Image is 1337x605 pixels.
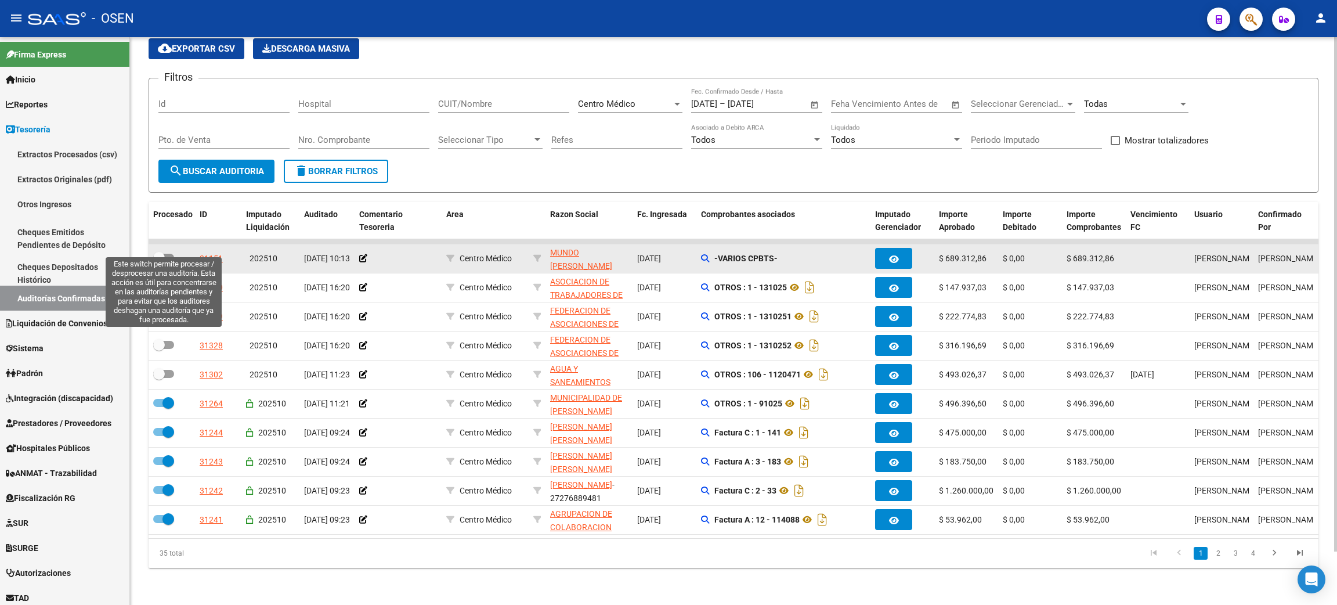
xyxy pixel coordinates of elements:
[637,370,661,379] span: [DATE]
[1194,428,1256,437] span: [PERSON_NAME]
[714,254,778,263] strong: -VARIOS CPBTS-
[304,312,350,321] span: [DATE] 16:20
[831,135,855,145] span: Todos
[1003,399,1025,408] span: $ 0,00
[1211,547,1225,560] a: 2
[550,275,628,300] div: - 30545879375
[637,515,661,524] span: [DATE]
[550,391,628,416] div: - 30999001552
[1192,543,1209,563] li: page 1
[1003,341,1025,350] span: $ 0,00
[1067,399,1114,408] span: $ 496.396,60
[304,254,350,263] span: [DATE] 10:13
[808,98,822,111] button: Open calendar
[714,312,792,321] strong: OTROS : 1 - 1310251
[250,341,277,350] span: 202510
[1067,341,1114,350] span: $ 316.196,69
[1263,547,1285,560] a: go to next page
[1194,254,1256,263] span: [PERSON_NAME]
[545,202,633,240] datatable-header-cell: Razon Social
[1194,370,1256,379] span: [PERSON_NAME]
[934,202,998,240] datatable-header-cell: Importe Aprobado
[1258,428,1320,437] span: [PERSON_NAME]
[550,478,628,503] div: - 27276889481
[250,254,277,263] span: 202510
[304,283,350,292] span: [DATE] 16:20
[6,542,38,554] span: SURGE
[870,202,934,240] datatable-header-cell: Imputado Gerenciador
[550,480,612,489] span: [PERSON_NAME]
[1289,547,1311,560] a: go to last page
[6,317,107,330] span: Liquidación de Convenios
[939,312,987,321] span: $ 222.774,83
[637,341,661,350] span: [DATE]
[1194,486,1256,495] span: [PERSON_NAME]
[158,41,172,55] mat-icon: cloud_download
[1062,202,1126,240] datatable-header-cell: Importe Comprobantes
[1258,312,1320,321] span: [PERSON_NAME]
[258,399,286,408] span: 202510
[550,306,628,368] span: FEDERACION DE ASOCIACIONES DE TRABAJADORES DE LA SANIDAD [GEOGRAPHIC_DATA]
[258,428,286,437] span: 202510
[550,248,612,271] span: MUNDO [PERSON_NAME]
[6,367,43,380] span: Padrón
[550,277,628,352] span: ASOCIACION DE TRABAJADORES DE LA SANIDAD [GEOGRAPHIC_DATA] FILIAL [GEOGRAPHIC_DATA]
[200,310,223,323] div: 31329
[153,210,193,219] span: Procesado
[1258,370,1320,379] span: [PERSON_NAME]
[691,99,717,109] input: Fecha inicio
[149,38,244,59] button: Exportar CSV
[701,210,795,219] span: Comprobantes asociados
[200,252,223,265] div: 31151
[1143,547,1165,560] a: go to first page
[446,210,464,219] span: Area
[1003,312,1025,321] span: $ 0,00
[359,210,403,232] span: Comentario Tesoreria
[1067,210,1121,232] span: Importe Comprobantes
[200,455,223,469] div: 31243
[714,515,800,524] strong: Factura A : 12 - 114088
[304,486,350,495] span: [DATE] 09:23
[294,166,378,177] span: Borrar Filtros
[550,335,628,397] span: FEDERACION DE ASOCIACIONES DE TRABAJADORES DE LA SANIDAD [GEOGRAPHIC_DATA]
[304,341,350,350] span: [DATE] 16:20
[1067,457,1114,466] span: $ 183.750,00
[6,392,113,405] span: Integración (discapacidad)
[460,370,512,379] span: Centro Médico
[200,484,223,498] div: 31242
[633,202,696,240] datatable-header-cell: Fc. Ingresada
[550,364,627,413] span: AGUA Y SANEAMIENTOS ARGENTINOS SOCIEDAD ANONIMA
[6,517,28,530] span: SUR
[550,507,628,532] div: - 30708358130
[714,457,781,466] strong: Factura A : 3 - 183
[1298,566,1325,593] div: Open Intercom Messenger
[939,210,975,232] span: Importe Aprobado
[550,304,628,329] div: - 30546074311
[939,428,987,437] span: $ 475.000,00
[149,202,195,240] datatable-header-cell: Procesado
[200,339,223,352] div: 31328
[1253,202,1317,240] datatable-header-cell: Confirmado Por
[807,307,822,326] i: Descargar documento
[169,166,264,177] span: Buscar Auditoria
[875,210,921,232] span: Imputado Gerenciador
[1258,399,1320,408] span: [PERSON_NAME]
[1067,283,1114,292] span: $ 147.937,03
[939,254,987,263] span: $ 689.312,86
[578,99,635,109] span: Centro Médico
[1003,457,1025,466] span: $ 0,00
[1067,254,1114,263] span: $ 689.312,86
[158,160,274,183] button: Buscar Auditoria
[1084,99,1108,109] span: Todas
[460,399,512,408] span: Centro Médico
[939,457,987,466] span: $ 183.750,00
[807,336,822,355] i: Descargar documento
[637,428,661,437] span: [DATE]
[714,399,782,408] strong: OTROS : 1 - 91025
[460,283,512,292] span: Centro Médico
[1067,515,1110,524] span: $ 53.962,00
[637,486,661,495] span: [DATE]
[250,283,277,292] span: 202510
[169,164,183,178] mat-icon: search
[714,428,781,437] strong: Factura C : 1 - 141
